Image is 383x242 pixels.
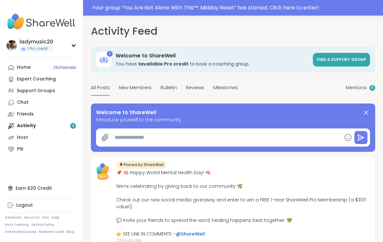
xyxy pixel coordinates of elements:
[53,65,76,70] span: 2 Scheduled
[31,223,54,227] a: Safety Policy
[107,51,113,57] div: 1
[138,61,189,67] b: 1 available Pro credit
[99,174,107,179] span: Host
[5,200,78,211] a: Logout
[186,84,204,91] span: Reviews
[5,73,78,85] a: Expert Coaching
[17,76,56,82] div: Expert Coaching
[6,40,17,51] img: ladymusic20
[52,215,59,220] a: Help
[17,88,55,94] div: Support Groups
[91,23,157,39] h1: Activity Feed
[24,215,40,220] a: About Us
[93,4,379,12] div: Your group “ You Are Not Alone With This™: Midday Reset ” has started. Click here to enter!
[116,52,309,59] h3: Welcome to ShareWell
[176,231,205,237] a: @ShareWell
[119,84,152,91] span: New Members
[5,10,78,33] img: ShareWell Nav Logo
[317,57,366,62] span: Find a support group
[371,85,374,91] span: 4
[5,182,78,194] div: Earn $20 Credit
[91,84,110,91] span: All Posts
[95,161,111,177] img: ShareWell
[17,146,23,152] div: PSI
[5,230,36,234] a: Safety Resources
[16,202,33,209] div: Logout
[17,64,31,71] div: Home
[19,38,53,45] div: ladymusic20
[313,53,370,67] a: Find a support group
[96,116,370,123] span: Introduce yourself to the community.
[5,223,29,227] a: Host Training
[5,132,78,143] a: Host
[5,108,78,120] a: Friends
[5,97,78,108] a: Chat
[5,62,78,73] a: Home2Scheduled
[5,143,78,155] a: PSI
[67,230,74,234] a: Blog
[17,111,34,117] div: Friends
[346,84,367,91] span: Mentions
[5,215,21,220] a: Referrals
[161,84,177,91] span: Bulletin
[213,84,238,91] span: Milestones
[17,99,29,106] div: Chat
[116,161,166,169] div: Pinned by ShareWell
[39,230,64,234] a: Redeem Code
[5,85,78,97] a: Support Groups
[116,169,371,237] div: 📌 🧠 Happy World Mental Health Day! 🧠 We’re celebrating by giving back to our community 🌿 Check ou...
[42,215,49,220] a: FAQ
[17,134,28,141] div: Host
[116,61,309,67] h3: You have to book a coaching group.
[96,109,156,116] span: Welcome to ShareWell
[27,46,48,52] span: 1 Pro credit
